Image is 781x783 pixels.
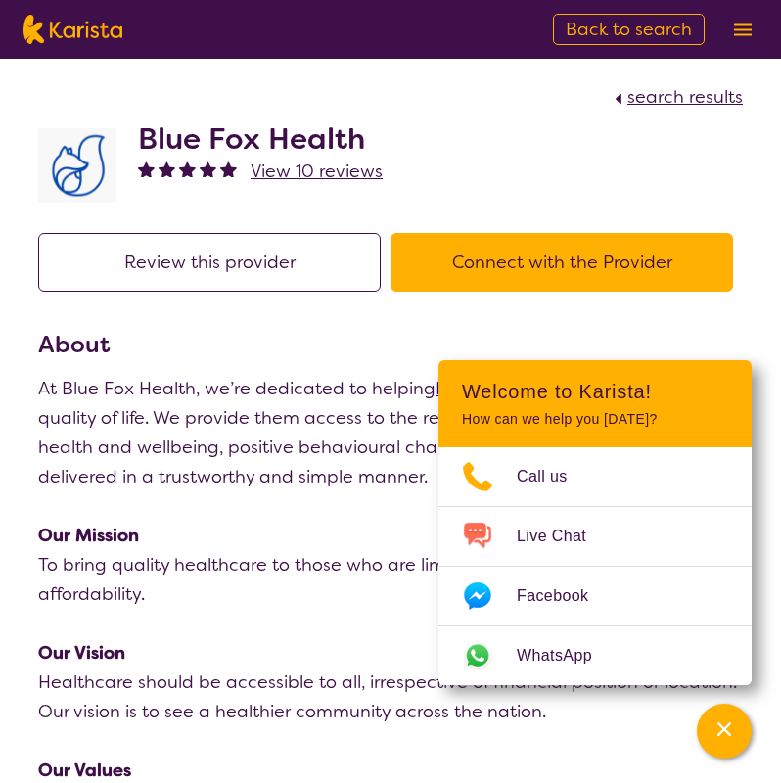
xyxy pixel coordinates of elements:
h2: Blue Fox Health [138,121,383,157]
span: Call us [517,462,591,491]
img: fullstar [159,161,175,177]
strong: Our Vision [38,641,125,665]
a: Connect with the Provider [390,251,743,274]
a: Review this provider [38,251,390,274]
span: Back to search [566,18,692,41]
p: Healthcare should be accessible to all, irrespective of financial position or location. Our visio... [38,668,743,726]
img: fullstar [220,161,237,177]
span: Live Chat [517,522,610,551]
img: Karista logo [23,15,122,44]
h3: About [38,327,743,362]
span: View 10 reviews [251,160,383,183]
strong: Our Values [38,759,131,782]
span: WhatsApp [517,641,616,670]
p: At Blue Fox Health, we’re dedicated to helping participants enhance their quality of life. We pro... [38,374,743,491]
span: Facebook [517,581,612,611]
button: Connect with the Provider [390,233,733,292]
button: Review this provider [38,233,381,292]
img: fullstar [179,161,196,177]
img: fullstar [200,161,216,177]
strong: Our Mission [38,524,139,547]
a: Back to search [553,14,705,45]
ul: Choose channel [438,447,752,685]
p: How can we help you [DATE]? [462,411,728,428]
a: View 10 reviews [251,157,383,186]
div: Channel Menu [438,360,752,685]
a: search results [610,85,743,109]
button: Channel Menu [697,704,752,759]
span: search results [627,85,743,109]
h2: Welcome to Karista! [462,380,728,403]
img: menu [734,23,752,36]
p: To bring quality healthcare to those who are limited by accessibility and affordability. [38,550,743,609]
a: NDIS [436,377,477,400]
img: fullstar [138,161,155,177]
img: lyehhyr6avbivpacwqcf.png [38,128,116,203]
a: Web link opens in a new tab. [438,626,752,685]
